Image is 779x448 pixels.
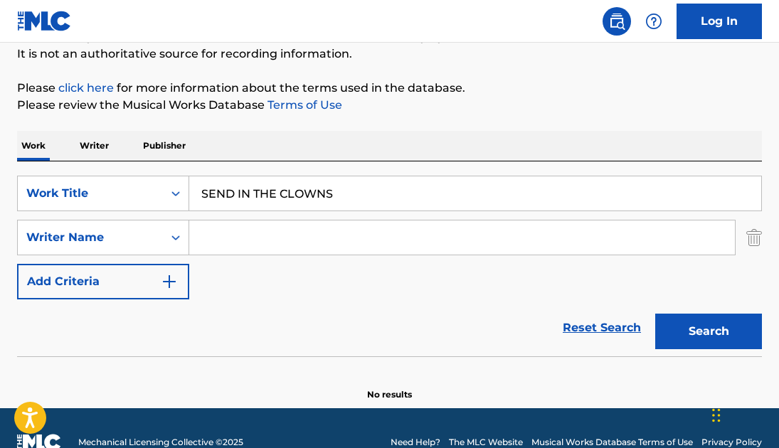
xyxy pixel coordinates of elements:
p: Work [17,131,50,161]
img: help [645,13,662,30]
a: Terms of Use [265,98,342,112]
p: No results [367,371,412,401]
p: Writer [75,131,113,161]
img: MLC Logo [17,11,72,31]
p: Publisher [139,131,190,161]
img: search [608,13,625,30]
iframe: Chat Widget [708,380,779,448]
a: click here [58,81,114,95]
div: Writer Name [26,229,154,246]
div: Help [640,7,668,36]
a: Log In [677,4,762,39]
a: Public Search [603,7,631,36]
a: Reset Search [556,312,648,343]
p: It is not an authoritative source for recording information. [17,46,762,63]
img: 9d2ae6d4665cec9f34b9.svg [161,273,178,290]
button: Add Criteria [17,264,189,299]
div: Drag [712,394,721,437]
p: Please review the Musical Works Database [17,97,762,114]
img: Delete Criterion [746,220,762,255]
p: Please for more information about the terms used in the database. [17,80,762,97]
form: Search Form [17,176,762,356]
button: Search [655,314,762,349]
div: Work Title [26,185,154,202]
